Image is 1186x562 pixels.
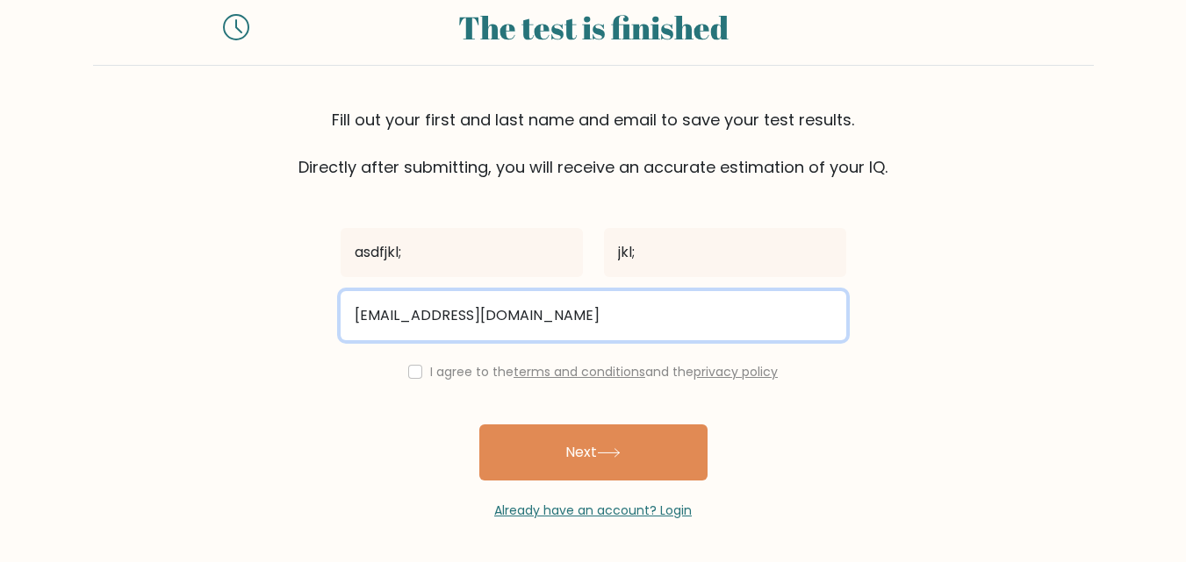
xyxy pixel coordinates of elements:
[694,363,778,381] a: privacy policy
[341,228,583,277] input: First name
[604,228,846,277] input: Last name
[430,363,778,381] label: I agree to the and the
[270,4,916,51] div: The test is finished
[494,502,692,519] a: Already have an account? Login
[341,291,846,340] input: Email
[93,108,1094,179] div: Fill out your first and last name and email to save your test results. Directly after submitting,...
[514,363,645,381] a: terms and conditions
[479,424,708,480] button: Next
